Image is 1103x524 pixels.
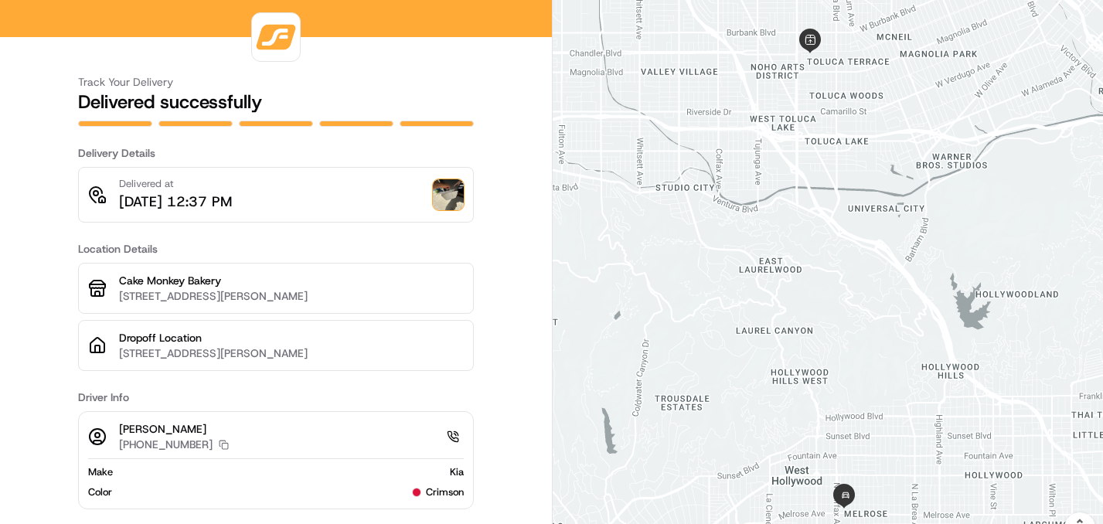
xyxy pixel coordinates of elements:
[88,485,112,499] span: Color
[119,437,213,452] p: [PHONE_NUMBER]
[433,179,464,210] img: photo_proof_of_delivery image
[78,74,474,90] h3: Track Your Delivery
[119,191,232,213] p: [DATE] 12:37 PM
[78,241,474,257] h3: Location Details
[426,485,464,499] span: crimson
[119,345,464,361] p: [STREET_ADDRESS][PERSON_NAME]
[119,288,464,304] p: [STREET_ADDRESS][PERSON_NAME]
[88,465,113,479] span: Make
[119,273,464,288] p: Cake Monkey Bakery
[78,145,474,161] h3: Delivery Details
[119,421,229,437] p: [PERSON_NAME]
[119,177,232,191] p: Delivered at
[78,90,474,114] h2: Delivered successfully
[450,465,464,479] span: Kia
[78,390,474,405] h3: Driver Info
[255,16,297,58] img: logo-public_tracking_screen-VNDR-1688417501853.png
[119,330,464,345] p: Dropoff Location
